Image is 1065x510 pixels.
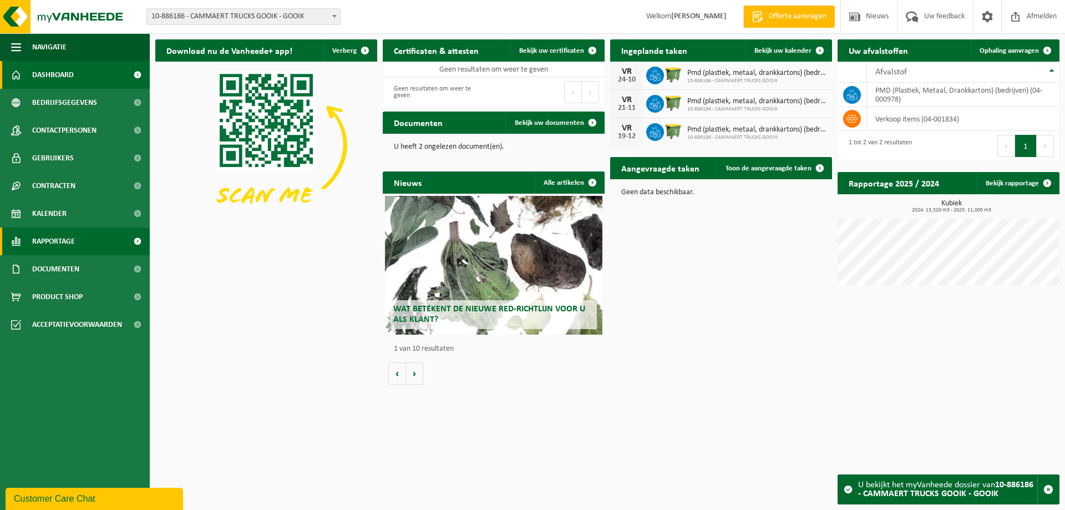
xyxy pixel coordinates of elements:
[6,486,185,510] iframe: chat widget
[843,208,1059,213] span: 2024: 13,520 m3 - 2025: 11,000 m3
[687,134,826,141] span: 10-886186 - CAMMAERT TRUCKS GOOIK
[971,39,1058,62] a: Ophaling aanvragen
[394,143,594,151] p: U heeft 2 ongelezen document(en).
[519,47,584,54] span: Bekijk uw certificaten
[506,112,603,134] a: Bekijk uw documenten
[394,345,599,353] p: 1 van 10 resultaten
[743,6,835,28] a: Offerte aanvragen
[687,78,826,84] span: 10-886186 - CAMMAERT TRUCKS GOOIK
[858,481,1033,498] strong: 10-886186 - CAMMAERT TRUCKS GOOIK - GOOIK
[664,65,683,84] img: WB-1100-HPE-GN-50
[1037,135,1054,157] button: Next
[766,11,829,22] span: Offerte aanvragen
[610,39,698,61] h2: Ingeplande taken
[32,144,74,172] span: Gebruikers
[616,76,638,84] div: 24-10
[616,95,638,104] div: VR
[867,107,1059,131] td: verkoop items (04-001834)
[406,362,423,385] button: Volgende
[616,133,638,140] div: 19-12
[858,475,1037,504] div: U bekijkt het myVanheede dossier van
[1015,135,1037,157] button: 1
[687,97,826,106] span: Pmd (plastiek, metaal, drankkartons) (bedrijven)
[155,39,303,61] h2: Download nu de Vanheede+ app!
[687,69,826,78] span: Pmd (plastiek, metaal, drankkartons) (bedrijven)
[616,124,638,133] div: VR
[621,189,821,196] p: Geen data beschikbaar.
[687,106,826,113] span: 10-886186 - CAMMAERT TRUCKS GOOIK
[32,200,67,228] span: Kalender
[875,68,907,77] span: Afvalstof
[616,104,638,112] div: 21-11
[616,67,638,76] div: VR
[535,171,603,194] a: Alle artikelen
[32,33,67,61] span: Navigatie
[32,228,75,255] span: Rapportage
[385,196,602,335] a: Wat betekent de nieuwe RED-richtlijn voor u als klant?
[383,39,490,61] h2: Certificaten & attesten
[671,12,727,21] strong: [PERSON_NAME]
[997,135,1015,157] button: Previous
[388,80,488,104] div: Geen resultaten om weer te geven
[838,172,950,194] h2: Rapportage 2025 / 2024
[383,171,433,193] h2: Nieuws
[393,305,585,324] span: Wat betekent de nieuwe RED-richtlijn voor u als klant?
[510,39,603,62] a: Bekijk uw certificaten
[32,117,97,144] span: Contactpersonen
[664,122,683,140] img: WB-1100-HPE-GN-50
[146,8,341,25] span: 10-886186 - CAMMAERT TRUCKS GOOIK - GOOIK
[323,39,376,62] button: Verberg
[515,119,584,127] span: Bekijk uw documenten
[332,47,357,54] span: Verberg
[726,165,812,172] span: Toon de aangevraagde taken
[32,255,79,283] span: Documenten
[843,134,912,158] div: 1 tot 2 van 2 resultaten
[664,93,683,112] img: WB-1100-HPE-GN-50
[610,157,711,179] h2: Aangevraagde taken
[383,62,605,77] td: Geen resultaten om weer te geven
[977,172,1058,194] a: Bekijk rapportage
[980,47,1039,54] span: Ophaling aanvragen
[838,39,919,61] h2: Uw afvalstoffen
[147,9,340,24] span: 10-886186 - CAMMAERT TRUCKS GOOIK - GOOIK
[582,81,599,103] button: Next
[32,283,83,311] span: Product Shop
[754,47,812,54] span: Bekijk uw kalender
[687,125,826,134] span: Pmd (plastiek, metaal, drankkartons) (bedrijven)
[32,89,97,117] span: Bedrijfsgegevens
[564,81,582,103] button: Previous
[32,172,75,200] span: Contracten
[388,362,406,385] button: Vorige
[843,200,1059,213] h3: Kubiek
[32,311,122,339] span: Acceptatievoorwaarden
[717,157,831,179] a: Toon de aangevraagde taken
[383,112,454,133] h2: Documenten
[867,83,1059,107] td: PMD (Plastiek, Metaal, Drankkartons) (bedrijven) (04-000978)
[32,61,74,89] span: Dashboard
[155,62,377,228] img: Download de VHEPlus App
[745,39,831,62] a: Bekijk uw kalender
